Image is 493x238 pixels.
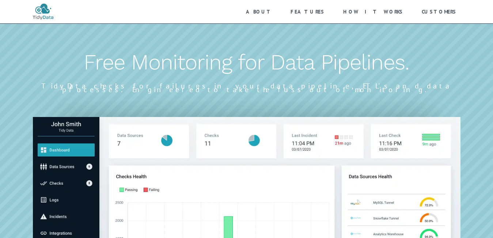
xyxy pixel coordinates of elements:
[33,40,460,84] h1: Free Monitoring for Data Pipelines.
[281,4,334,20] a: Features
[334,4,413,20] a: How It Works
[413,4,466,20] a: Customers
[33,84,460,91] span: TidyData checks for failures in your data pipeline, ETL's and data processes. Engineered to take ...
[237,4,281,20] a: About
